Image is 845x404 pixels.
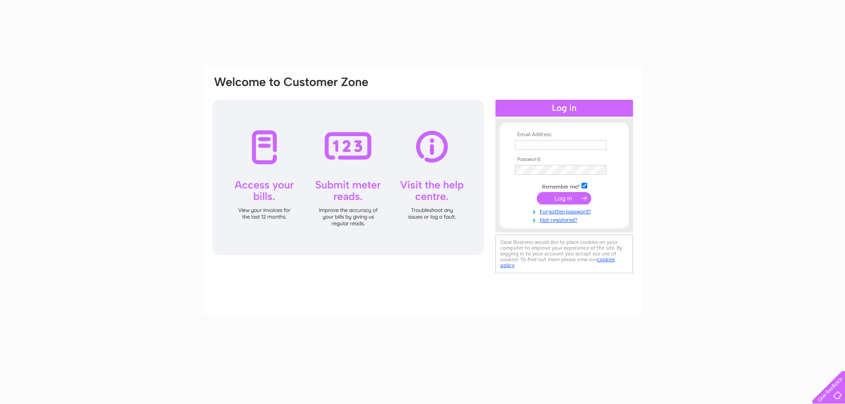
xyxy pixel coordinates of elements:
input: Submit [537,192,591,204]
th: Email Address: [513,132,616,138]
div: Clear Business would like to place cookies on your computer to improve your experience of the sit... [495,235,633,273]
th: Password: [513,157,616,163]
a: cookies policy [500,256,615,268]
a: Forgotten password? [515,207,616,215]
a: Not registered? [515,215,616,224]
td: Remember me? [513,181,616,190]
